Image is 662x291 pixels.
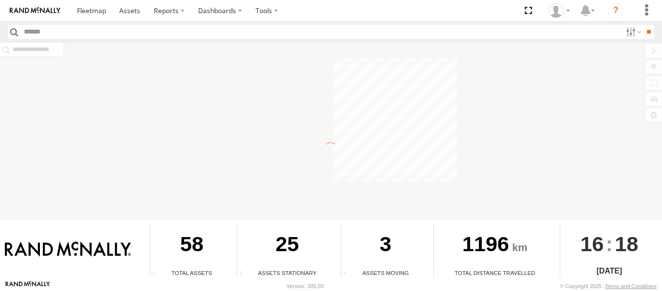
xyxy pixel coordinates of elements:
a: Visit our Website [5,281,50,291]
div: : [560,223,659,265]
a: Terms and Conditions [605,283,657,289]
img: Rand McNally [5,241,131,258]
div: © Copyright 2025 - [560,283,657,289]
div: 1196 [434,223,556,269]
div: Total Distance Travelled [434,269,556,277]
div: 25 [237,223,337,269]
div: Kelsey Taylor [545,3,573,18]
div: Assets Moving [341,269,429,277]
div: Total number of assets current in transit. [341,270,356,277]
img: rand-logo.svg [10,7,60,14]
span: 18 [615,223,638,265]
i: ? [608,3,624,18]
div: Total number of Enabled Assets [150,270,165,277]
div: Assets Stationary [237,269,337,277]
div: [DATE] [560,265,659,277]
div: 3 [341,223,429,269]
div: 58 [150,223,233,269]
div: Version: 305.03 [287,283,324,289]
div: Total Assets [150,269,233,277]
div: Total distance travelled by all assets within specified date range and applied filters [434,270,448,277]
span: 16 [580,223,604,265]
div: Total number of assets current stationary. [237,270,252,277]
label: Search Filter Options [622,25,643,39]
